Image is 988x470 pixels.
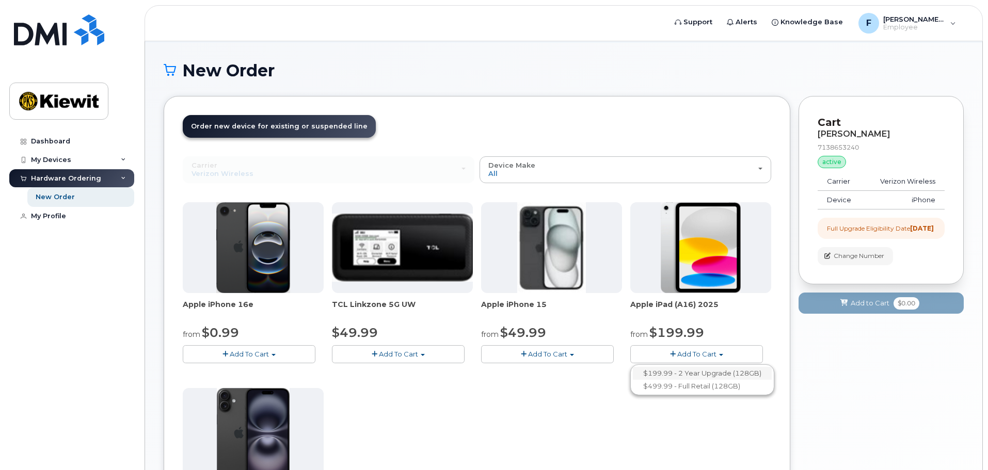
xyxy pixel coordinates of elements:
[720,12,764,33] a: Alerts
[183,299,324,320] div: Apple iPhone 16e
[332,325,378,340] span: $49.99
[332,214,473,282] img: linkzone5g.png
[488,169,498,177] span: All
[764,12,850,33] a: Knowledge Base
[818,129,945,139] div: [PERSON_NAME]
[818,172,864,191] td: Carrier
[883,15,945,23] span: [PERSON_NAME].[PERSON_NAME]
[183,345,315,363] button: Add To Cart
[481,330,499,339] small: from
[894,297,919,310] span: $0.00
[667,12,720,33] a: Support
[216,202,291,293] img: iphone16e.png
[780,17,843,27] span: Knowledge Base
[799,293,964,314] button: Add to Cart $0.00
[528,350,567,358] span: Add To Cart
[851,298,889,308] span: Add to Cart
[851,13,963,34] div: Francisco.Avila
[677,350,716,358] span: Add To Cart
[630,345,763,363] button: Add To Cart
[883,23,945,31] span: Employee
[488,161,535,169] span: Device Make
[480,156,771,183] button: Device Make All
[379,350,418,358] span: Add To Cart
[827,224,934,233] div: Full Upgrade Eligibility Date
[649,325,704,340] span: $199.99
[864,191,945,209] td: iPhone
[683,17,712,27] span: Support
[633,367,772,380] a: $199.99 - 2 Year Upgrade (128GB)
[818,191,864,209] td: Device
[481,299,622,320] div: Apple iPhone 15
[164,61,964,79] h1: New Order
[332,345,465,363] button: Add To Cart
[864,172,945,191] td: Verizon Wireless
[818,143,945,152] div: 7138653240
[230,350,269,358] span: Add To Cart
[500,325,546,340] span: $49.99
[943,425,980,462] iframe: Messenger Launcher
[866,17,871,29] span: F
[661,202,741,293] img: ipad_11.png
[910,224,934,232] strong: [DATE]
[633,380,772,393] a: $499.99 - Full Retail (128GB)
[630,330,648,339] small: from
[736,17,757,27] span: Alerts
[191,122,368,130] span: Order new device for existing or suspended line
[818,247,893,265] button: Change Number
[517,202,586,293] img: iphone15.jpg
[630,299,771,320] div: Apple iPad (A16) 2025
[332,299,473,320] div: TCL Linkzone 5G UW
[818,115,945,130] p: Cart
[183,330,200,339] small: from
[818,156,846,168] div: active
[834,251,884,261] span: Change Number
[481,345,614,363] button: Add To Cart
[202,325,239,340] span: $0.99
